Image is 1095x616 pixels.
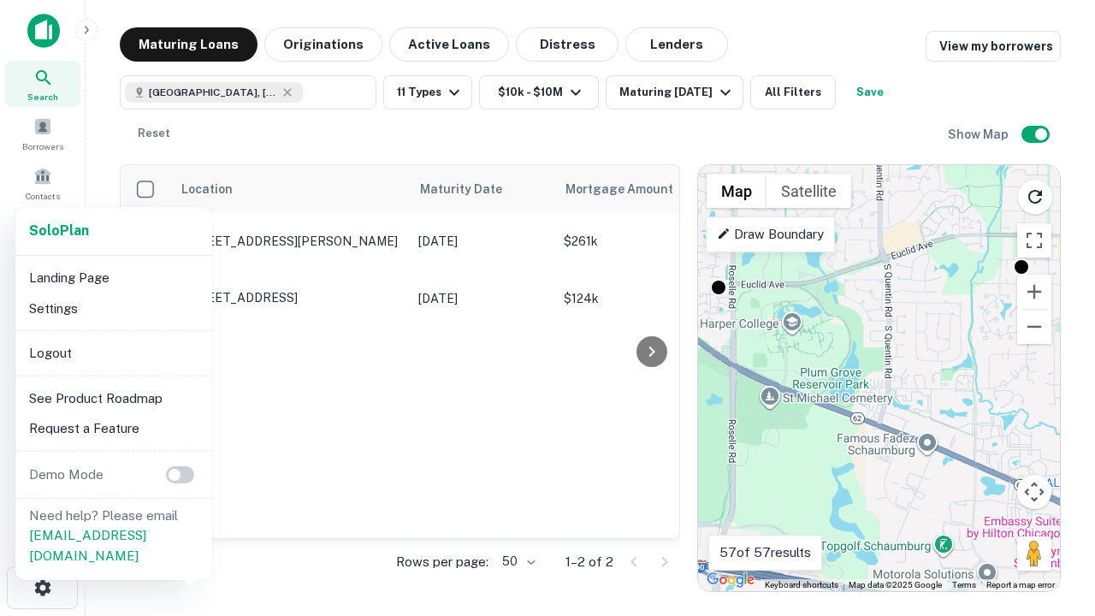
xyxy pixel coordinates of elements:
li: Landing Page [22,263,205,293]
li: See Product Roadmap [22,383,205,414]
li: Settings [22,293,205,324]
a: [EMAIL_ADDRESS][DOMAIN_NAME] [29,528,146,563]
li: Request a Feature [22,413,205,444]
strong: Solo Plan [29,222,89,239]
a: SoloPlan [29,221,89,241]
li: Logout [22,338,205,369]
p: Demo Mode [22,465,110,485]
p: Need help? Please email [29,506,198,566]
iframe: Chat Widget [1009,424,1095,506]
